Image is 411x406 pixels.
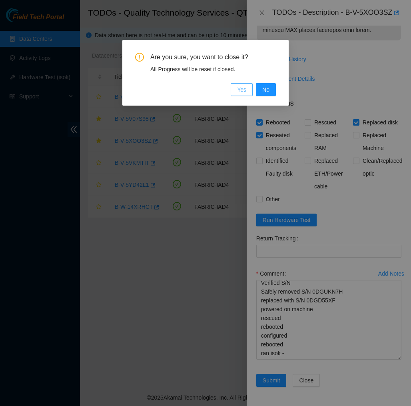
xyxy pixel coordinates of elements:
[150,65,276,74] div: All Progress will be reset if closed.
[237,85,246,94] span: Yes
[150,53,276,62] span: Are you sure, you want to close it?
[231,83,253,96] button: Yes
[262,85,269,94] span: No
[135,53,144,62] span: exclamation-circle
[256,83,276,96] button: No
